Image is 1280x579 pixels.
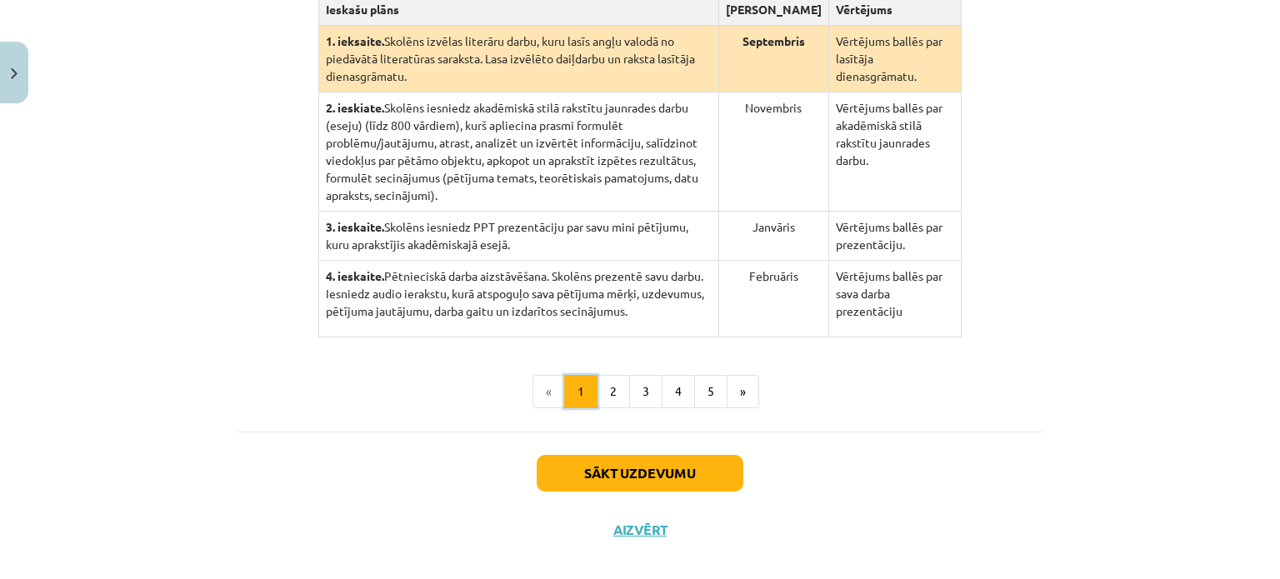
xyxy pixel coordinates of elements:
td: Vērtējums ballēs par lasītāja dienasgrāmatu. [828,26,961,92]
strong: 2. ieskiate. [326,100,384,115]
td: Vērtējums ballēs par sava darba prezentāciju [828,261,961,337]
nav: Page navigation example [237,375,1042,408]
button: 5 [694,375,727,408]
p: Februāris [726,267,822,285]
td: Janvāris [718,212,828,261]
td: Novembris [718,92,828,212]
button: 3 [629,375,662,408]
strong: Septembris [742,33,805,48]
td: Skolēns iesniedz PPT prezentāciju par savu mini pētījumu, kuru aprakstījis akadēmiskajā esejā. [318,212,718,261]
p: Pētnieciskā darba aizstāvēšana. Skolēns prezentē savu darbu. Iesniedz audio ierakstu, kurā atspog... [326,267,712,320]
strong: 4. ieskaite. [326,268,384,283]
td: Skolēns iesniedz akadēmiskā stilā rakstītu jaunrades darbu (eseju) (līdz 800 vārdiem), kurš aplie... [318,92,718,212]
strong: 1. ieksaite. [326,33,384,48]
img: icon-close-lesson-0947bae3869378f0d4975bcd49f059093ad1ed9edebbc8119c70593378902aed.svg [11,68,17,79]
button: 1 [564,375,597,408]
button: 4 [662,375,695,408]
strong: 3. ieskaite. [326,219,384,234]
button: 2 [597,375,630,408]
td: Vērtējums ballēs par prezentāciju. [828,212,961,261]
td: Vērtējums ballēs par akadēmiskā stilā rakstītu jaunrades darbu. [828,92,961,212]
button: » [727,375,759,408]
button: Aizvērt [608,522,672,538]
td: Skolēns izvēlas literāru darbu, kuru lasīs angļu valodā no piedāvātā literatūras saraksta. Lasa i... [318,26,718,92]
button: Sākt uzdevumu [537,455,743,492]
